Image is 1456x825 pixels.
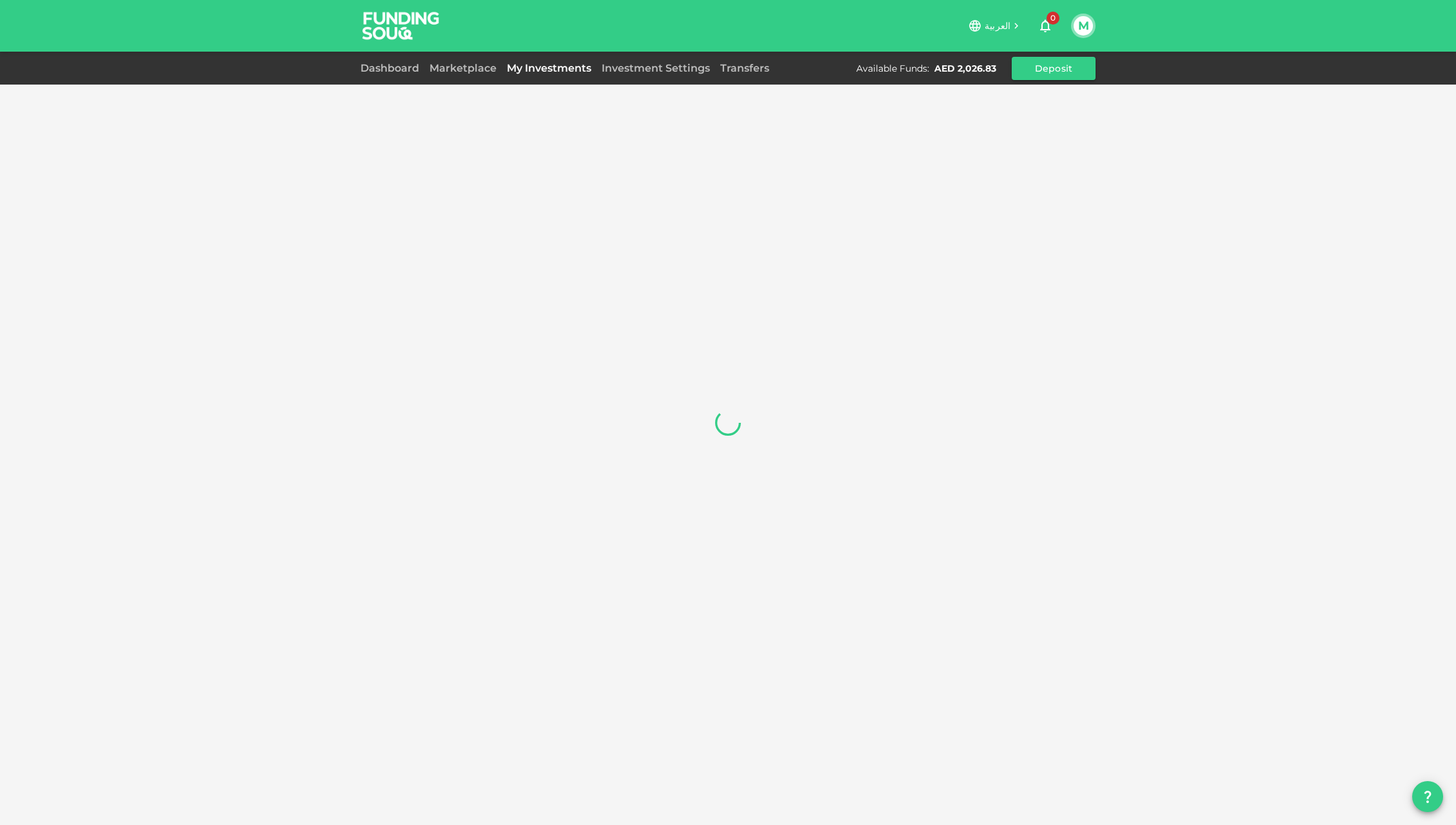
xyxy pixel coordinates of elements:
button: 0 [1032,13,1058,39]
a: Dashboard [360,62,424,74]
button: M [1074,16,1093,36]
span: العربية [985,20,1010,32]
span: 0 [1047,12,1059,25]
a: Investment Settings [596,62,715,74]
button: Deposit [1012,57,1096,80]
button: question [1412,781,1443,812]
a: Marketplace [424,62,502,74]
a: Transfers [715,62,774,74]
div: AED 2,026.83 [934,62,996,75]
div: Available Funds : [856,62,929,75]
a: My Investments [502,62,596,74]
